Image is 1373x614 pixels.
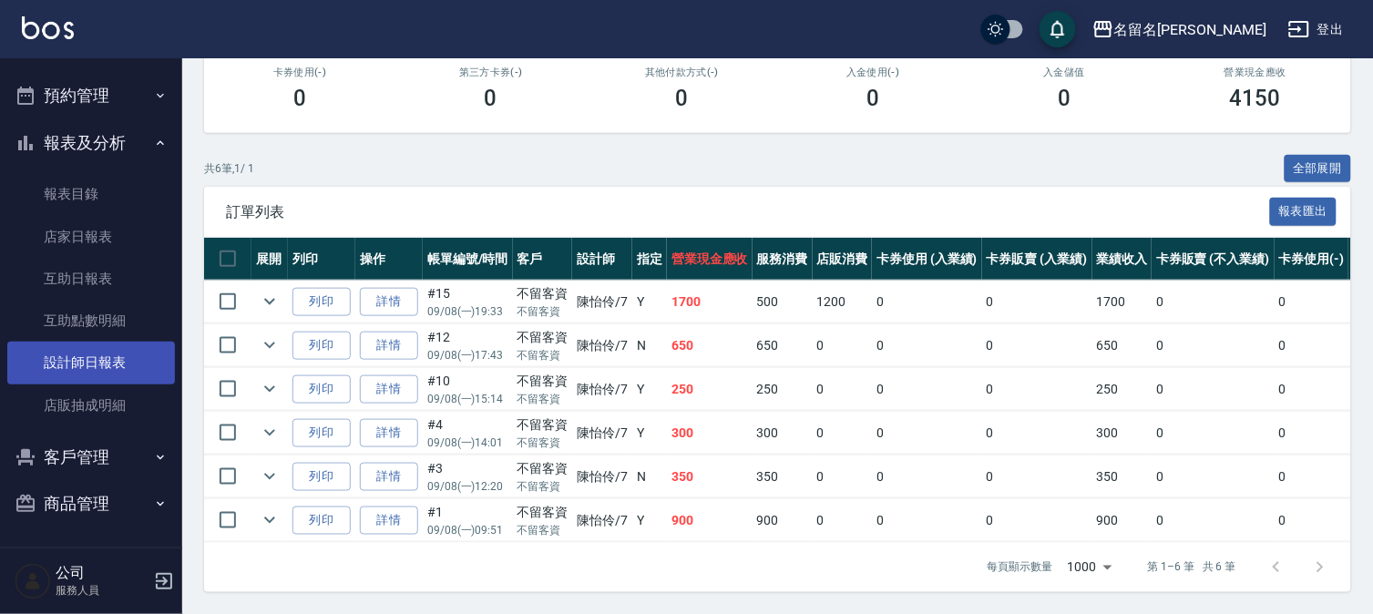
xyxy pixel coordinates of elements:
td: Y [632,368,667,411]
td: N [632,324,667,367]
h5: 公司 [56,564,149,582]
button: 列印 [292,507,351,535]
p: 09/08 (一) 12:20 [427,478,508,495]
td: 0 [872,455,982,498]
a: 報表匯出 [1270,202,1337,220]
td: 1700 [1092,281,1153,323]
div: 不留客資 [517,328,569,347]
th: 展開 [251,238,288,281]
a: 店販抽成明細 [7,384,175,426]
p: 09/08 (一) 09:51 [427,522,508,538]
td: 0 [813,324,873,367]
td: 0 [1275,281,1349,323]
td: 陳怡伶 /7 [572,412,632,455]
h2: 入金儲值 [990,67,1138,78]
td: 0 [1275,499,1349,542]
td: 1700 [667,281,753,323]
td: 500 [753,281,813,323]
p: 不留客資 [517,391,569,407]
p: 每頁顯示數量 [988,559,1053,576]
p: 09/08 (一) 15:14 [427,391,508,407]
button: expand row [256,507,283,534]
td: 900 [753,499,813,542]
td: 0 [1275,412,1349,455]
a: 店家日報表 [7,216,175,258]
h3: 0 [866,86,879,111]
button: 列印 [292,332,351,360]
button: 列印 [292,288,351,316]
h3: 0 [676,86,689,111]
img: Logo [22,16,74,39]
td: 0 [813,368,873,411]
div: 1000 [1060,543,1119,592]
td: 900 [667,499,753,542]
td: 0 [982,412,1092,455]
td: 650 [667,324,753,367]
a: 設計師日報表 [7,342,175,384]
p: 不留客資 [517,522,569,538]
p: 09/08 (一) 19:33 [427,303,508,320]
td: 250 [1092,368,1153,411]
th: 服務消費 [753,238,813,281]
a: 詳情 [360,332,418,360]
td: 1200 [813,281,873,323]
h3: 0 [293,86,306,111]
th: 操作 [355,238,423,281]
td: 650 [1092,324,1153,367]
a: 報表目錄 [7,173,175,215]
td: 0 [1152,368,1274,411]
td: 0 [982,368,1092,411]
h3: 0 [1058,86,1071,111]
td: #15 [423,281,513,323]
th: 營業現金應收 [667,238,753,281]
td: 0 [1152,324,1274,367]
td: 0 [982,499,1092,542]
div: 名留名[PERSON_NAME] [1114,18,1266,41]
td: Y [632,281,667,323]
p: 09/08 (一) 17:43 [427,347,508,363]
button: expand row [256,375,283,403]
td: 300 [1092,412,1153,455]
td: 0 [872,324,982,367]
td: 0 [813,412,873,455]
td: Y [632,412,667,455]
p: 服務人員 [56,582,149,599]
td: Y [632,499,667,542]
h3: 0 [485,86,497,111]
td: 300 [667,412,753,455]
h2: 其他付款方式(-) [609,67,756,78]
td: 0 [982,324,1092,367]
td: 0 [1152,412,1274,455]
button: expand row [256,288,283,315]
span: 訂單列表 [226,203,1270,221]
th: 列印 [288,238,355,281]
td: 350 [753,455,813,498]
td: 0 [1152,281,1274,323]
th: 卡券販賣 (不入業績) [1152,238,1274,281]
td: 0 [872,368,982,411]
p: 不留客資 [517,347,569,363]
td: 0 [813,499,873,542]
td: #1 [423,499,513,542]
a: 詳情 [360,419,418,447]
a: 詳情 [360,288,418,316]
th: 卡券使用(-) [1275,238,1349,281]
td: 250 [667,368,753,411]
h3: 4150 [1230,86,1281,111]
p: 不留客資 [517,435,569,451]
button: 報表及分析 [7,119,175,167]
button: 預約管理 [7,72,175,119]
td: 900 [1092,499,1153,542]
td: 300 [753,412,813,455]
button: 商品管理 [7,480,175,527]
td: 0 [982,281,1092,323]
th: 指定 [632,238,667,281]
th: 業績收入 [1092,238,1153,281]
th: 卡券販賣 (入業績) [982,238,1092,281]
td: 0 [872,412,982,455]
td: 0 [1152,499,1274,542]
a: 詳情 [360,507,418,535]
button: expand row [256,463,283,490]
td: 0 [872,499,982,542]
button: 登出 [1281,13,1351,46]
